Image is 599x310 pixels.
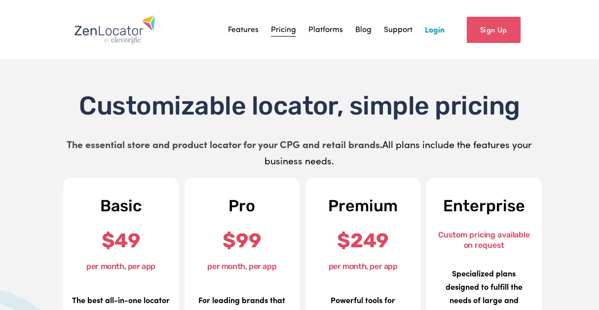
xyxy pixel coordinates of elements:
[228,22,259,37] a: Features
[86,262,155,271] font: per month, per app
[438,230,530,250] font: Custom pricing available on request
[355,22,372,37] a: Blog
[384,22,412,37] a: Support
[74,15,155,44] img: Zenlocator
[223,229,261,252] strong: $99
[66,136,533,169] p: All plans include the features your business needs.
[467,17,521,43] a: Sign Up
[314,197,412,214] h2: Premium
[72,197,170,214] h2: Basic
[329,262,398,271] font: per month, per app
[425,22,445,37] a: Login
[207,262,276,271] font: per month, per app
[308,22,343,37] a: Platforms
[79,90,520,121] span: Customizable locator, simple pricing
[67,137,382,151] strong: The essential store and product locator for your CPG and retail brands.
[337,229,388,252] strong: $249
[193,197,291,214] h2: Pro
[435,197,533,214] h2: Enterprise
[102,229,141,252] strong: $49
[271,22,296,37] a: Pricing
